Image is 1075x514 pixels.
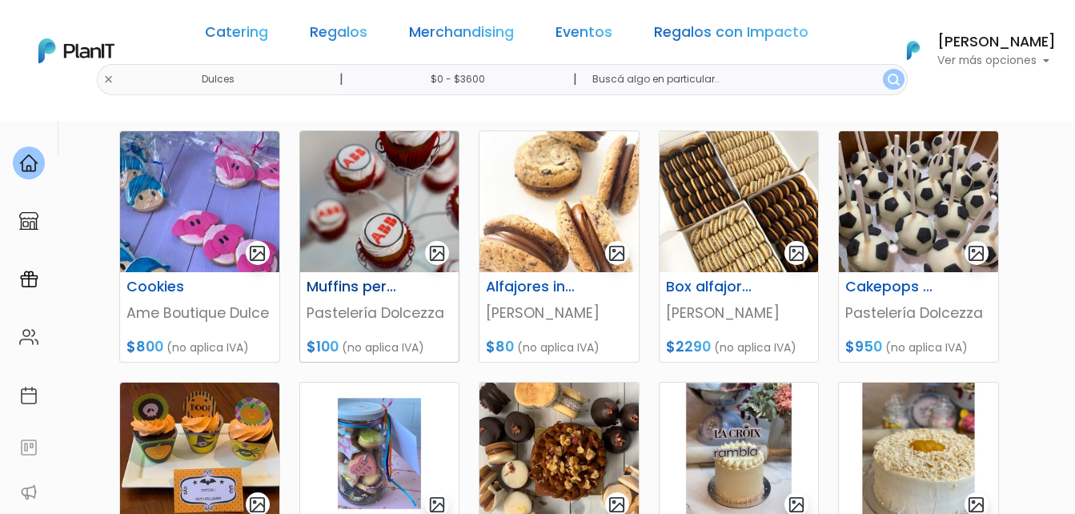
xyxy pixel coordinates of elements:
img: gallery-light [967,496,985,514]
h6: Cakepops Personalizados [836,279,946,295]
span: (no aplica IVA) [885,339,968,355]
img: gallery-light [967,244,985,263]
img: gallery-light [248,244,267,263]
a: gallery-light Box alfajores para compartir [PERSON_NAME] $2290 (no aplica IVA) [659,131,820,363]
img: close-6986928ebcb1d6c9903e3b54e860dbc4d054630f23adef3a32610726dff6a82b.svg [103,74,114,85]
img: PlanIt Logo [896,33,931,68]
span: $80 [486,337,514,356]
img: thumb_WhatsApp_Image_2022-09-28_at_09.25.56.jpeg [660,131,819,272]
img: marketplace-4ceaa7011d94191e9ded77b95e3339b90024bf715f7c57f8cf31f2d8c509eaba.svg [19,211,38,231]
span: (no aplica IVA) [342,339,424,355]
img: feedback-78b5a0c8f98aac82b08bfc38622c3050aee476f2c9584af64705fc4e61158814.svg [19,438,38,457]
img: partners-52edf745621dab592f3b2c58e3bca9d71375a7ef29c3b500c9f145b62cc070d4.svg [19,483,38,502]
span: $2290 [666,337,711,356]
a: gallery-light Muffins personalizados Pastelería Dolcezza $100 (no aplica IVA) [299,131,460,363]
button: PlanIt Logo [PERSON_NAME] Ver más opciones [886,30,1056,71]
span: $100 [307,337,339,356]
a: gallery-light Cookies Ame Boutique Dulce $800 (no aplica IVA) [119,131,280,363]
p: Pastelería Dolcezza [845,303,992,323]
img: gallery-light [788,496,806,514]
img: gallery-light [608,496,626,514]
img: search_button-432b6d5273f82d61273b3651a40e1bd1b912527efae98b1b7a1b2c0702e16a8d.svg [888,74,900,86]
a: Catering [205,26,268,45]
div: ¿Necesitás ayuda? [82,15,231,46]
img: gallery-light [248,496,267,514]
a: gallery-light Cakepops Personalizados Pastelería Dolcezza $950 (no aplica IVA) [838,131,999,363]
img: calendar-87d922413cdce8b2cf7b7f5f62616a5cf9e4887200fb71536465627b3292af00.svg [19,386,38,405]
img: thumb_img-8514.jpeg [839,131,998,272]
img: gallery-light [428,244,447,263]
span: $950 [845,337,882,356]
p: [PERSON_NAME] [666,303,812,323]
h6: [PERSON_NAME] [937,35,1056,50]
span: $800 [126,337,163,356]
p: | [573,70,577,89]
a: Merchandising [409,26,514,45]
a: Eventos [556,26,612,45]
img: people-662611757002400ad9ed0e3c099ab2801c6687ba6c219adb57efc949bc21e19d.svg [19,327,38,347]
p: | [339,70,343,89]
p: Pastelería Dolcezza [307,303,453,323]
img: thumb_WhatsApp_Image_2022-09-28_at_09.23.18.jpeg [479,131,639,272]
h6: Cookies [117,279,227,295]
input: Buscá algo en particular.. [580,64,907,95]
img: home-e721727adea9d79c4d83392d1f703f7f8bce08238fde08b1acbfd93340b81755.svg [19,154,38,173]
span: (no aplica IVA) [517,339,600,355]
h6: Muffins personalizados [297,279,407,295]
h6: Alfajores individuales [476,279,587,295]
img: gallery-light [608,244,626,263]
img: gallery-light [428,496,447,514]
span: (no aplica IVA) [714,339,796,355]
img: thumb_Dulces_personalizados.jpg [300,131,459,272]
p: Ver más opciones [937,55,1056,66]
a: gallery-light Alfajores individuales [PERSON_NAME] $80 (no aplica IVA) [479,131,640,363]
a: Regalos con Impacto [654,26,808,45]
p: [PERSON_NAME] [486,303,632,323]
img: campaigns-02234683943229c281be62815700db0a1741e53638e28bf9629b52c665b00959.svg [19,270,38,289]
img: gallery-light [788,244,806,263]
img: PlanIt Logo [38,38,114,63]
p: Ame Boutique Dulce [126,303,273,323]
span: (no aplica IVA) [166,339,249,355]
h6: Box alfajores para compartir [656,279,767,295]
a: Regalos [310,26,367,45]
img: thumb_20220316_163300.jpg [120,131,279,272]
